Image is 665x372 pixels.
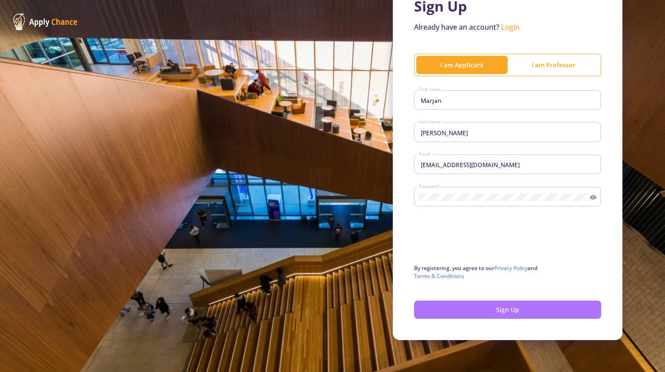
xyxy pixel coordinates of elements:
[501,22,520,32] a: Login
[494,264,528,272] a: Privacy Policy
[13,13,78,30] img: ApplyChance Logo
[414,264,601,280] p: By registering, you agree to our and
[414,272,464,280] a: Terms & Conditions
[416,60,508,70] div: I am Applicant
[414,301,601,319] button: Sign Up
[414,22,601,32] p: Already have an account?
[508,60,599,70] div: I am Professor
[414,223,549,257] iframe: reCAPTCHA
